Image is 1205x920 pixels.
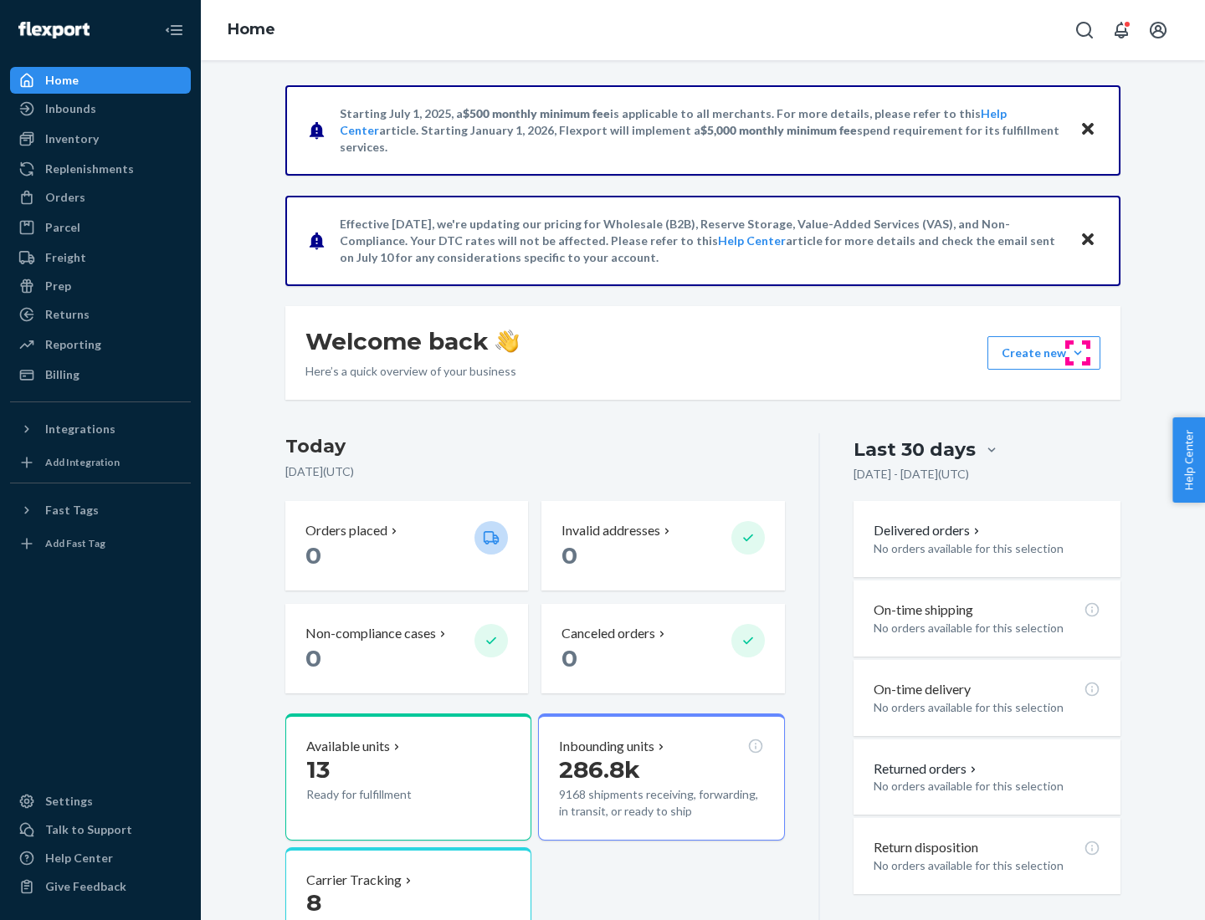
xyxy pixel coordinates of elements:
[306,786,461,803] p: Ready for fulfillment
[700,123,857,137] span: $5,000 monthly minimum fee
[463,106,610,120] span: $500 monthly minimum fee
[10,156,191,182] a: Replenishments
[10,530,191,557] a: Add Fast Tag
[306,871,402,890] p: Carrier Tracking
[559,737,654,756] p: Inbounding units
[10,67,191,94] a: Home
[874,699,1100,716] p: No orders available for this selection
[305,326,519,356] h1: Welcome back
[285,604,528,693] button: Non-compliance cases 0
[45,793,93,810] div: Settings
[285,433,785,460] h3: Today
[1105,13,1138,47] button: Open notifications
[45,278,71,294] div: Prep
[1068,13,1101,47] button: Open Search Box
[10,95,191,122] a: Inbounds
[874,601,973,620] p: On-time shipping
[305,624,436,643] p: Non-compliance cases
[559,786,763,820] p: 9168 shipments receiving, forwarding, in transit, or ready to ship
[45,850,113,866] div: Help Center
[10,845,191,871] a: Help Center
[874,838,978,857] p: Return disposition
[561,644,577,672] span: 0
[874,540,1100,557] p: No orders available for this selection
[305,521,387,540] p: Orders placed
[10,184,191,211] a: Orders
[45,249,86,266] div: Freight
[340,216,1064,266] p: Effective [DATE], we're updating our pricing for Wholesale (B2B), Reserve Storage, Value-Added Se...
[285,463,785,480] p: [DATE] ( UTC )
[541,501,784,590] button: Invalid addresses 0
[495,330,519,353] img: hand-wave emoji
[10,125,191,152] a: Inventory
[45,72,79,89] div: Home
[1077,118,1099,142] button: Close
[18,22,90,38] img: Flexport logo
[228,20,275,38] a: Home
[45,536,105,550] div: Add Fast Tag
[561,541,577,570] span: 0
[285,501,528,590] button: Orders placed 0
[45,306,90,323] div: Returns
[854,466,969,483] p: [DATE] - [DATE] ( UTC )
[874,857,1100,874] p: No orders available for this selection
[45,502,99,519] div: Fast Tags
[45,455,120,469] div: Add Integration
[10,301,191,328] a: Returns
[10,449,191,476] a: Add Integration
[874,620,1100,636] p: No orders available for this selection
[10,244,191,271] a: Freight
[340,105,1064,156] p: Starting July 1, 2025, a is applicable to all merchants. For more details, please refer to this a...
[45,878,126,895] div: Give Feedback
[45,161,134,177] div: Replenishments
[45,130,99,147] div: Inventory
[559,755,640,784] span: 286.8k
[718,233,786,248] a: Help Center
[874,778,1100,795] p: No orders available for this selection
[874,759,980,779] button: Returned orders
[214,6,289,54] ol: breadcrumbs
[561,521,660,540] p: Invalid addresses
[10,214,191,241] a: Parcel
[541,604,784,693] button: Canceled orders 0
[305,644,321,672] span: 0
[45,219,80,236] div: Parcel
[1077,228,1099,253] button: Close
[987,336,1100,370] button: Create new
[10,788,191,815] a: Settings
[10,273,191,299] a: Prep
[874,680,971,699] p: On-time delivery
[305,541,321,570] span: 0
[45,421,115,437] div: Integrations
[306,737,390,756] p: Available units
[285,713,531,841] button: Available units13Ready for fulfillment
[1172,417,1205,503] button: Help Center
[10,361,191,388] a: Billing
[157,13,191,47] button: Close Navigation
[45,366,79,383] div: Billing
[854,437,976,463] div: Last 30 days
[10,873,191,900] button: Give Feedback
[10,497,191,524] button: Fast Tags
[1141,13,1175,47] button: Open account menu
[10,816,191,843] a: Talk to Support
[45,189,85,206] div: Orders
[45,336,101,353] div: Reporting
[10,331,191,358] a: Reporting
[306,888,321,917] span: 8
[561,624,655,643] p: Canceled orders
[874,521,983,540] button: Delivered orders
[45,821,132,838] div: Talk to Support
[305,363,519,380] p: Here’s a quick overview of your business
[306,755,330,784] span: 13
[538,713,784,841] button: Inbounding units286.8k9168 shipments receiving, forwarding, in transit, or ready to ship
[10,416,191,442] button: Integrations
[45,100,96,117] div: Inbounds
